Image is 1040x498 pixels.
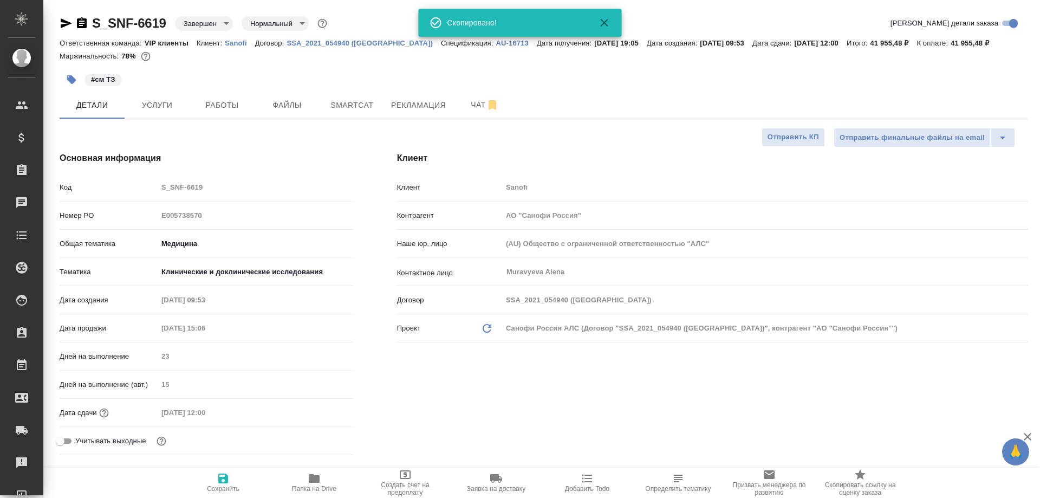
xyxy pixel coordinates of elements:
[269,468,360,498] button: Папка на Drive
[242,16,309,31] div: Завершен
[591,16,617,29] button: Закрыть
[158,405,252,421] input: Пустое поле
[647,39,700,47] p: Дата создания:
[391,99,446,112] span: Рекламация
[91,74,115,85] p: #см ТЗ
[158,320,252,336] input: Пустое поле
[247,19,296,28] button: Нормальный
[397,152,1028,165] h4: Клиент
[60,351,158,362] p: Дней на выполнение
[496,38,537,47] a: AU-16713
[762,128,825,147] button: Отправить КП
[158,292,252,308] input: Пустое поле
[397,268,502,279] p: Контактное лицо
[66,99,118,112] span: Детали
[1006,441,1025,463] span: 🙏
[158,208,354,223] input: Пустое поле
[158,348,354,364] input: Пустое поле
[60,295,158,306] p: Дата создания
[834,128,991,147] button: Отправить финальные файлы на email
[360,468,451,498] button: Создать счет на предоплату
[821,481,899,496] span: Скопировать ссылку на оценку заказа
[459,98,511,112] span: Чат
[60,39,145,47] p: Ответственная команда:
[97,406,111,420] button: Если добавить услуги и заполнить их объемом, то дата рассчитается автоматически
[916,39,951,47] p: К оплате:
[255,39,287,47] p: Договор:
[287,39,441,47] p: SSA_2021_054940 ([GEOGRAPHIC_DATA])
[847,39,870,47] p: Итого:
[397,323,421,334] p: Проект
[397,210,502,221] p: Контрагент
[60,408,97,418] p: Дата сдачи
[158,263,354,281] div: Клинические и доклинические исследования
[542,468,633,498] button: Добавить Todo
[730,481,808,496] span: Призвать менеджера по развитию
[60,52,121,60] p: Маржинальность:
[121,52,138,60] p: 78%
[451,468,542,498] button: Заявка на доставку
[92,16,166,30] a: S_SNF-6619
[502,319,1028,338] div: Санофи Россия АЛС (Договор "SSA_2021_054940 ([GEOGRAPHIC_DATA])", контрагент "АО "Санофи Россия"")
[633,468,724,498] button: Определить тематику
[645,485,711,493] span: Определить тематику
[447,17,583,28] div: Скопировано!
[180,19,220,28] button: Завершен
[292,485,336,493] span: Папка на Drive
[700,39,752,47] p: [DATE] 09:53
[1002,438,1029,465] button: 🙏
[60,267,158,277] p: Тематика
[60,238,158,249] p: Общая тематика
[225,38,255,47] a: Sanofi
[158,235,354,253] div: Медицина
[724,468,815,498] button: Призвать менеджера по развитию
[60,17,73,30] button: Скопировать ссылку для ЯМессенджера
[486,99,499,112] svg: Отписаться
[175,16,233,31] div: Завершен
[158,179,354,195] input: Пустое поле
[834,128,1015,147] div: split button
[496,39,537,47] p: AU-16713
[951,39,997,47] p: 41 955,48 ₽
[154,434,168,448] button: Выбери, если сб и вс нужно считать рабочими днями для выполнения заказа.
[60,152,354,165] h4: Основная информация
[261,99,313,112] span: Файлы
[397,182,502,193] p: Клиент
[287,38,441,47] a: SSA_2021_054940 ([GEOGRAPHIC_DATA])
[870,39,916,47] p: 41 955,48 ₽
[537,39,594,47] p: Дата получения:
[197,39,225,47] p: Клиент:
[441,39,496,47] p: Спецификация:
[794,39,847,47] p: [DATE] 12:00
[594,39,647,47] p: [DATE] 19:05
[225,39,255,47] p: Sanofi
[565,485,609,493] span: Добавить Todo
[158,377,354,392] input: Пустое поле
[196,99,248,112] span: Работы
[502,236,1028,251] input: Пустое поле
[131,99,183,112] span: Услуги
[145,39,197,47] p: VIP клиенты
[502,208,1028,223] input: Пустое поле
[60,182,158,193] p: Код
[768,131,819,144] span: Отправить КП
[890,18,998,29] span: [PERSON_NAME] детали заказа
[60,210,158,221] p: Номер PO
[366,481,444,496] span: Создать счет на предоплату
[397,295,502,306] p: Договор
[752,39,794,47] p: Дата сдачи:
[326,99,378,112] span: Smartcat
[60,68,83,92] button: Добавить тэг
[397,238,502,249] p: Наше юр. лицо
[502,179,1028,195] input: Пустое поле
[502,292,1028,308] input: Пустое поле
[815,468,906,498] button: Скопировать ссылку на оценку заказа
[840,132,985,144] span: Отправить финальные файлы на email
[60,379,158,390] p: Дней на выполнение (авт.)
[207,485,239,493] span: Сохранить
[75,436,146,447] span: Учитывать выходные
[139,49,153,63] button: 7520.30 RUB;
[60,323,158,334] p: Дата продажи
[75,17,88,30] button: Скопировать ссылку
[178,468,269,498] button: Сохранить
